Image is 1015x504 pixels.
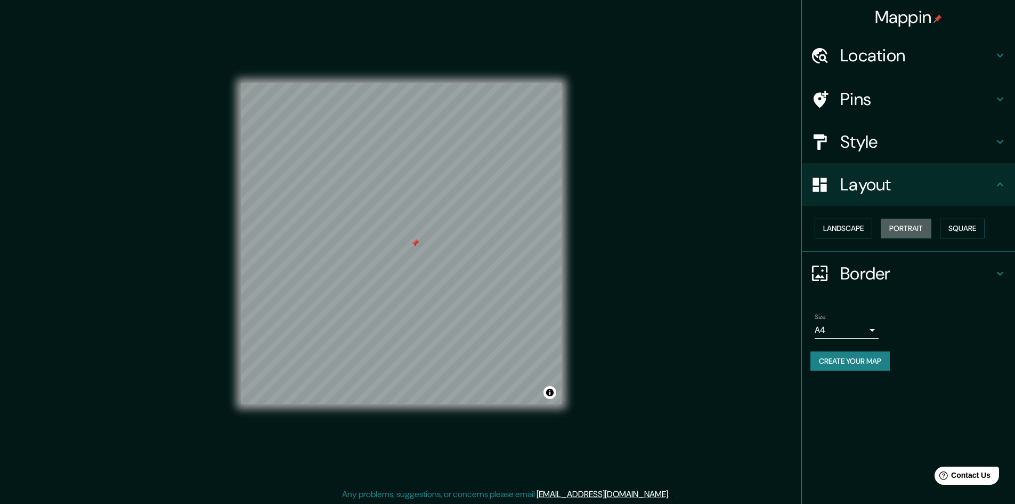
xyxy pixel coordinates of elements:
div: . [670,488,671,501]
div: A4 [815,322,879,339]
div: Layout [802,163,1015,206]
h4: Location [840,45,994,66]
div: . [671,488,673,501]
label: Size [815,312,826,321]
h4: Style [840,131,994,153]
h4: Mappin [875,6,943,28]
div: Location [802,34,1015,77]
p: Any problems, suggestions, or concerns please email . [342,488,670,501]
iframe: Help widget launcher [920,462,1003,492]
div: Border [802,252,1015,295]
h4: Layout [840,174,994,195]
h4: Pins [840,89,994,110]
a: [EMAIL_ADDRESS][DOMAIN_NAME] [537,489,668,500]
h4: Border [840,263,994,284]
button: Create your map [810,351,890,371]
div: Pins [802,78,1015,121]
button: Toggle attribution [543,386,556,399]
button: Portrait [881,219,931,238]
button: Square [940,219,985,238]
canvas: Map [241,83,562,404]
div: Style [802,121,1015,163]
button: Landscape [815,219,872,238]
img: pin-icon.png [933,14,942,23]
